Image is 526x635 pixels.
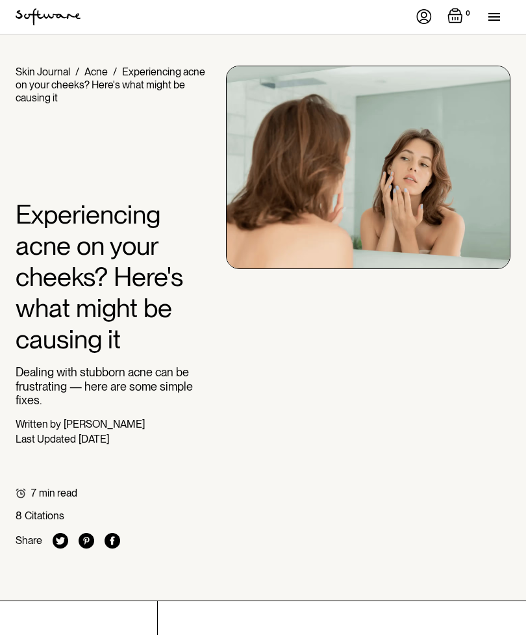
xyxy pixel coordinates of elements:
[16,8,81,25] a: home
[64,418,145,430] div: [PERSON_NAME]
[84,66,108,78] a: Acne
[79,433,109,445] div: [DATE]
[105,533,120,549] img: facebook icon
[25,510,64,522] div: Citations
[463,8,473,19] div: 0
[39,487,77,499] div: min read
[16,8,81,25] img: Software Logo
[16,199,216,355] h1: Experiencing acne on your cheeks? Here's what might be causing it
[16,433,76,445] div: Last Updated
[16,510,22,522] div: 8
[16,66,70,78] a: Skin Journal
[53,533,68,549] img: twitter icon
[75,66,79,78] div: /
[16,66,205,104] div: Experiencing acne on your cheeks? Here's what might be causing it
[447,8,473,26] a: Open empty cart
[16,418,61,430] div: Written by
[16,534,42,547] div: Share
[31,487,36,499] div: 7
[79,533,94,549] img: pinterest icon
[113,66,117,78] div: /
[16,365,216,408] p: Dealing with stubborn acne can be frustrating — here are some simple fixes.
